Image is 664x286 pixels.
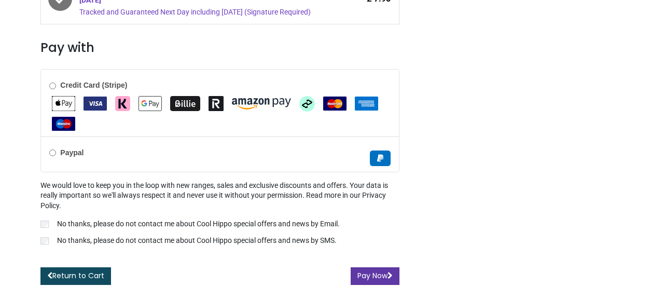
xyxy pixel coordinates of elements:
input: Credit Card (Stripe) [49,83,56,89]
span: American Express [355,99,378,107]
img: Billie [170,96,200,111]
a: Return to Cart [40,267,111,285]
button: Pay Now [351,267,399,285]
b: Credit Card (Stripe) [60,81,127,89]
img: Amazon Pay [232,98,291,110]
input: No thanks, please do not contact me about Cool Hippo special offers and news by Email. [40,221,49,228]
span: Billie [170,99,200,107]
img: Google Pay [139,96,162,111]
img: Paypal [370,151,391,166]
input: Paypal [49,149,56,156]
div: Tracked and Guaranteed Next Day including [DATE] (Signature Required) [79,7,328,18]
span: Paypal [370,153,391,161]
span: MasterCard [323,99,347,107]
span: VISA [84,99,107,107]
p: No thanks, please do not contact me about Cool Hippo special offers and news by Email. [57,219,340,229]
img: Revolut Pay [209,96,224,111]
span: Afterpay Clearpay [299,99,315,107]
span: Maestro [52,119,75,127]
img: Klarna [115,96,130,111]
b: Paypal [60,148,84,157]
p: No thanks, please do not contact me about Cool Hippo special offers and news by SMS. [57,236,337,246]
span: Revolut Pay [209,99,224,107]
img: Maestro [52,117,75,131]
img: VISA [84,97,107,111]
img: Apple Pay [52,96,75,111]
span: Apple Pay [52,99,75,107]
h3: Pay with [40,39,399,57]
img: American Express [355,97,378,111]
span: Amazon Pay [232,99,291,107]
div: We would love to keep you in the loop with new ranges, sales and exclusive discounts and offers. ... [40,181,399,248]
img: Afterpay Clearpay [299,96,315,112]
span: Google Pay [139,99,162,107]
img: MasterCard [323,97,347,111]
input: No thanks, please do not contact me about Cool Hippo special offers and news by SMS. [40,237,49,244]
span: Klarna [115,99,130,107]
